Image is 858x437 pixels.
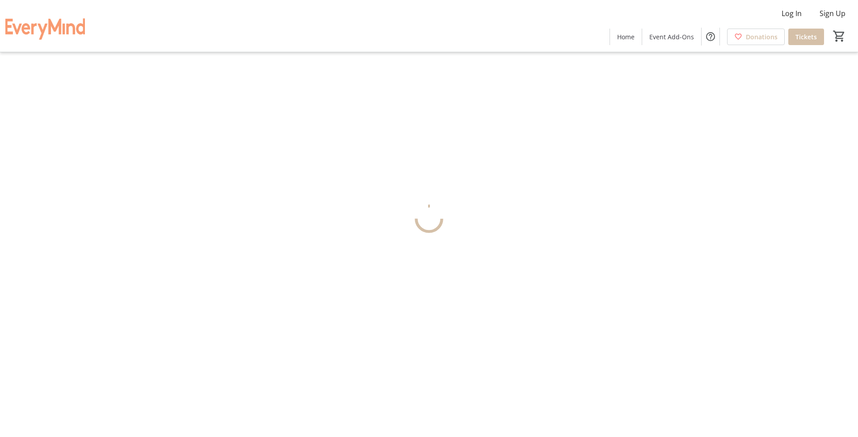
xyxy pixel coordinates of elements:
span: Home [617,32,635,42]
a: Home [610,29,642,45]
span: Log In [782,8,802,19]
button: Sign Up [812,6,853,21]
a: Event Add-Ons [642,29,701,45]
button: Log In [774,6,809,21]
span: Tickets [795,32,817,42]
a: Donations [727,29,785,45]
span: Donations [746,32,778,42]
button: Cart [831,28,847,44]
img: EveryMind Mental Health Services's Logo [5,4,85,48]
span: Sign Up [820,8,845,19]
button: Help [702,28,719,46]
span: Event Add-Ons [649,32,694,42]
a: Tickets [788,29,824,45]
